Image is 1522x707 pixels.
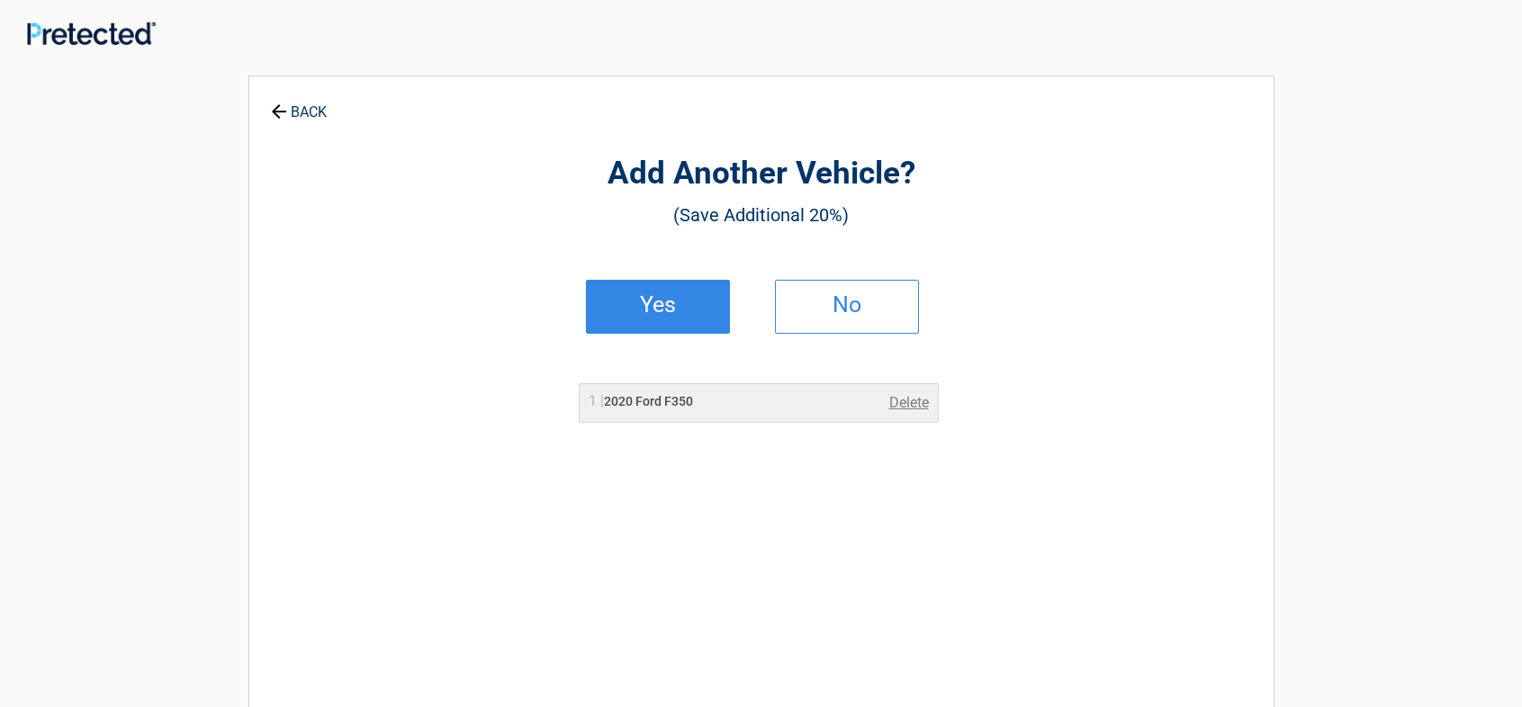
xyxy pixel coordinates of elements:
[605,299,711,311] h2: Yes
[267,88,330,120] a: BACK
[589,392,693,411] h2: 2020 Ford F350
[348,153,1175,195] h2: Add Another Vehicle?
[348,200,1175,230] h3: (Save Additional 20%)
[27,22,156,45] img: Main Logo
[589,392,604,409] span: 1 |
[889,392,929,414] a: Delete
[794,299,900,311] h2: No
